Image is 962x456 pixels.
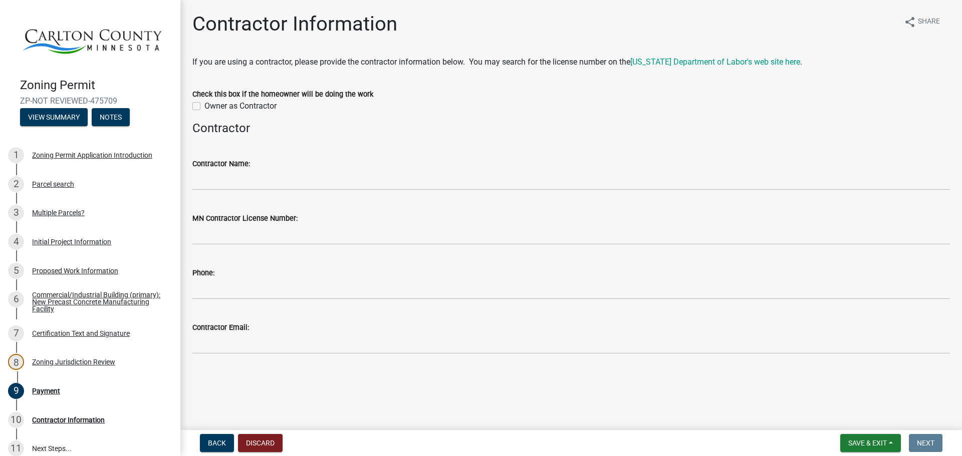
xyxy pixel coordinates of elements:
label: Owner as Contractor [204,100,277,112]
div: Initial Project Information [32,238,111,245]
h1: Contractor Information [192,12,397,36]
wm-modal-confirm: Summary [20,114,88,122]
div: 6 [8,291,24,307]
div: 8 [8,354,24,370]
div: Parcel search [32,181,74,188]
button: Save & Exit [840,434,901,452]
h4: Zoning Permit [20,78,172,93]
a: [US_STATE] Department of Labor's web site here [630,57,800,67]
h4: Contractor [192,121,950,136]
div: Contractor Information [32,416,105,423]
button: Next [909,434,942,452]
span: Next [917,439,934,447]
label: MN Contractor License Number: [192,215,298,222]
label: Contractor Email: [192,324,249,331]
i: share [904,16,916,28]
div: Payment [32,387,60,394]
div: 3 [8,205,24,221]
label: Check this box if the homeowner will be doing the work [192,91,373,98]
div: Multiple Parcels? [32,209,85,216]
span: Share [918,16,940,28]
span: ZP-NOT REVIEWED-475709 [20,96,160,106]
div: 5 [8,263,24,279]
div: 10 [8,412,24,428]
span: Save & Exit [848,439,887,447]
div: 4 [8,234,24,250]
div: 7 [8,325,24,341]
img: Carlton County, Minnesota [20,11,164,68]
div: Commercial/Industrial Building (primary): New Precast Concrete Manufacturing Facility [32,291,164,312]
label: Contractor Name: [192,161,250,168]
wm-modal-confirm: Notes [92,114,130,122]
div: Proposed Work Information [32,267,118,274]
span: Back [208,439,226,447]
div: 2 [8,176,24,192]
p: If you are using a contractor, please provide the contractor information below. You may search fo... [192,56,950,68]
button: Back [200,434,234,452]
div: Zoning Jurisdiction Review [32,358,115,365]
button: View Summary [20,108,88,126]
div: 9 [8,383,24,399]
button: Notes [92,108,130,126]
div: Certification Text and Signature [32,330,130,337]
button: shareShare [896,12,948,32]
button: Discard [238,434,283,452]
label: Phone: [192,270,214,277]
div: Zoning Permit Application Introduction [32,152,152,159]
div: 1 [8,147,24,163]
